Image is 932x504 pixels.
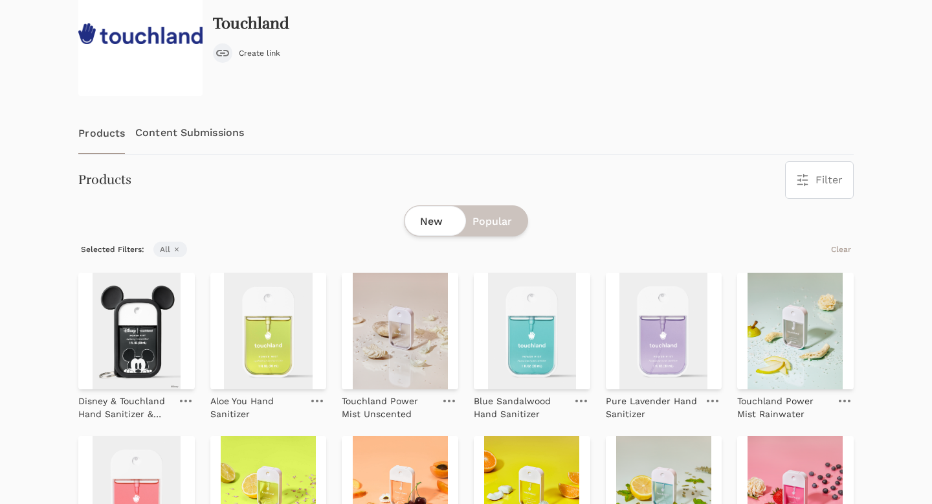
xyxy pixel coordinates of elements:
[420,214,443,229] span: New
[78,111,125,154] a: Products
[737,273,854,389] img: Touchland Power Mist Rainwater
[828,242,854,257] button: Clear
[737,389,830,420] a: Touchland Power Mist Rainwater
[213,15,289,33] h2: Touchland
[153,242,187,257] span: All
[78,273,195,389] img: Disney & Touchland Hand Sanitizer & Holder Set - Special Edition
[606,273,722,389] img: Pure Lavender Hand Sanitizer
[815,172,843,188] span: Filter
[474,273,590,389] img: Blue Sandalwood Hand Sanitizer
[474,395,567,420] p: Blue Sandalwood Hand Sanitizer
[78,242,147,257] span: Selected Filters:
[213,43,280,63] button: Create link
[78,395,172,420] p: Disney & Touchland Hand Sanitizer & Holder Set - Special Edition
[78,171,131,189] h3: Products
[786,162,853,198] button: Filter
[78,389,172,420] a: Disney & Touchland Hand Sanitizer & Holder Set - Special Edition
[135,111,244,154] a: Content Submissions
[239,48,280,58] span: Create link
[342,389,435,420] a: Touchland Power Mist Unscented
[606,395,699,420] p: Pure Lavender Hand Sanitizer
[342,395,435,420] p: Touchland Power Mist Unscented
[474,389,567,420] a: Blue Sandalwood Hand Sanitizer
[210,389,304,420] a: Aloe You Hand Sanitizer
[210,273,327,389] img: Aloe You Hand Sanitizer
[606,389,699,420] a: Pure Lavender Hand Sanitizer
[472,214,512,229] span: Popular
[342,273,458,389] img: Touchland Power Mist Unscented
[210,395,304,420] p: Aloe You Hand Sanitizer
[737,395,830,420] p: Touchland Power Mist Rainwater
